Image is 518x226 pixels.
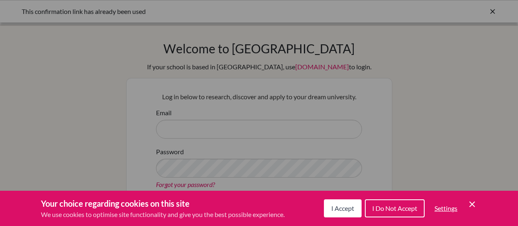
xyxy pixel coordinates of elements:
[428,200,464,217] button: Settings
[434,204,457,212] span: Settings
[41,197,285,210] h3: Your choice regarding cookies on this site
[467,199,477,209] button: Save and close
[41,210,285,219] p: We use cookies to optimise site functionality and give you the best possible experience.
[365,199,425,217] button: I Do Not Accept
[372,204,417,212] span: I Do Not Accept
[331,204,354,212] span: I Accept
[324,199,362,217] button: I Accept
